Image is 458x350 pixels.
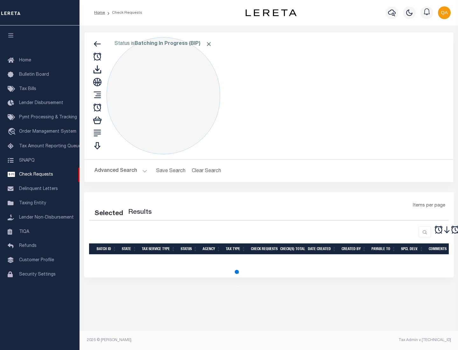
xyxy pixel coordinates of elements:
[94,11,105,15] a: Home
[19,187,58,191] span: Delinquent Letters
[139,243,178,255] th: Tax Service Type
[128,207,152,218] label: Results
[189,165,224,177] button: Clear Search
[19,215,74,220] span: Lender Non-Disbursement
[278,243,305,255] th: Check(s) Total
[19,101,63,105] span: Lender Disbursement
[223,243,248,255] th: Tax Type
[94,165,147,177] button: Advanced Search
[19,129,76,134] span: Order Management System
[246,9,296,16] img: logo-dark.svg
[19,229,29,234] span: TIQA
[105,10,142,16] li: Check Requests
[19,201,46,206] span: Taxing Entity
[339,243,369,255] th: Created By
[248,243,278,255] th: Check Requests
[399,243,426,255] th: Spcl Delv.
[305,243,339,255] th: Date Created
[107,37,220,154] div: Click to Edit
[369,243,399,255] th: Payable To
[19,73,49,77] span: Bulletin Board
[178,243,200,255] th: Status
[19,87,36,91] span: Tax Bills
[19,144,81,149] span: Tax Amount Reporting Queue
[438,6,451,19] img: svg+xml;base64,PHN2ZyB4bWxucz0iaHR0cDovL3d3dy53My5vcmcvMjAwMC9zdmciIHBvaW50ZXItZXZlbnRzPSJub25lIi...
[19,272,56,277] span: Security Settings
[119,243,139,255] th: State
[152,165,189,177] button: Save Search
[19,244,37,248] span: Refunds
[426,243,455,255] th: Comments
[274,337,451,343] div: Tax Admin v.[TECHNICAL_ID]
[19,58,31,63] span: Home
[413,202,445,209] span: Items per page
[94,209,123,219] div: Selected
[135,41,212,46] b: Batching In Progress (BIP)
[19,172,53,177] span: Check Requests
[19,115,77,120] span: Pymt Processing & Tracking
[8,128,18,136] i: travel_explore
[205,41,212,47] span: Click to Remove
[19,158,35,163] span: SNAPQ
[19,258,54,262] span: Customer Profile
[94,243,119,255] th: Batch Id
[200,243,223,255] th: Agency
[82,337,269,343] div: 2025 © [PERSON_NAME].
